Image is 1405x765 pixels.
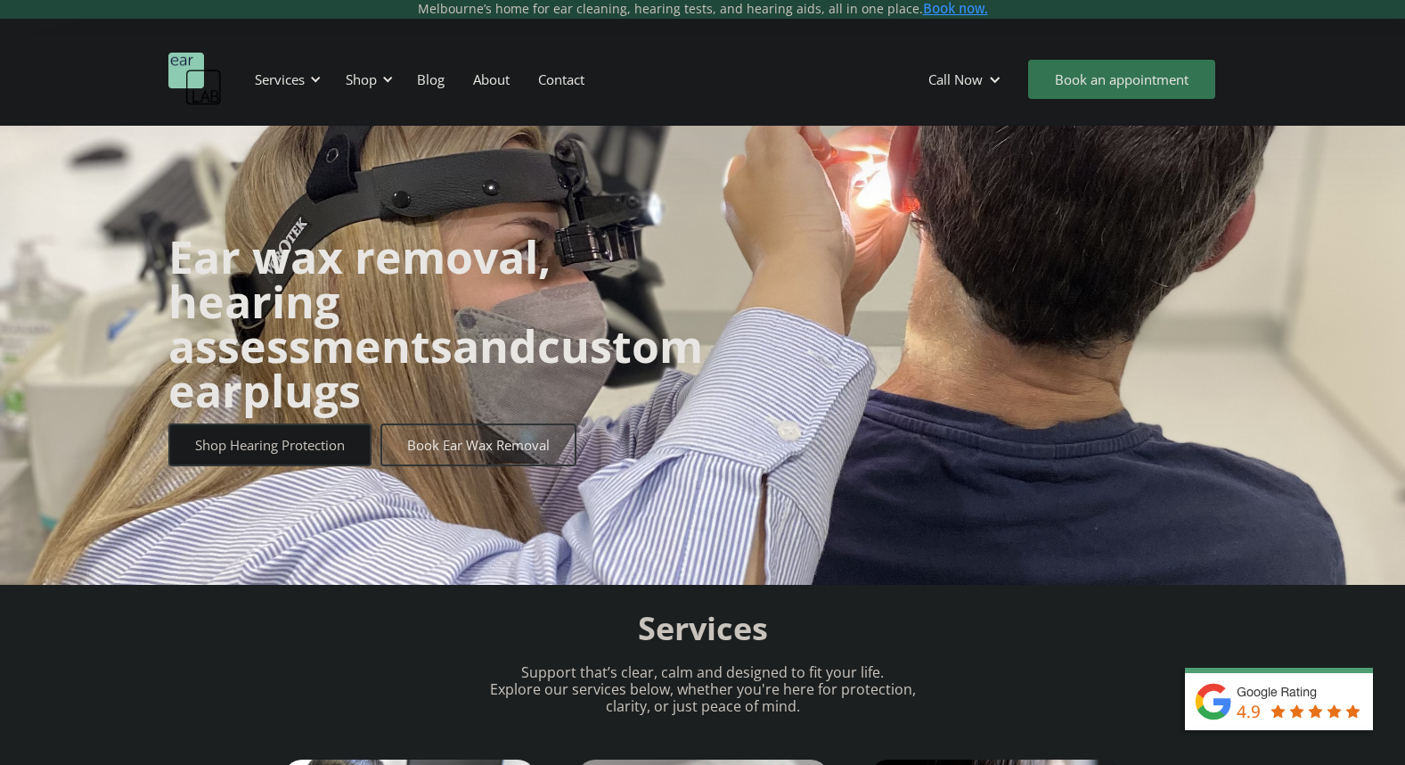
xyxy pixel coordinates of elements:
[168,53,222,106] a: home
[928,70,983,88] div: Call Now
[346,70,377,88] div: Shop
[284,608,1122,650] h2: Services
[168,424,372,466] a: Shop Hearing Protection
[380,424,576,466] a: Book Ear Wax Removal
[255,70,305,88] div: Services
[244,53,326,106] div: Services
[524,53,599,105] a: Contact
[335,53,398,106] div: Shop
[914,53,1019,106] div: Call Now
[168,316,703,421] strong: custom earplugs
[459,53,524,105] a: About
[168,226,551,376] strong: Ear wax removal, hearing assessments
[403,53,459,105] a: Blog
[1028,60,1215,99] a: Book an appointment
[467,664,939,716] p: Support that’s clear, calm and designed to fit your life. Explore our services below, whether you...
[168,234,703,413] h1: and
